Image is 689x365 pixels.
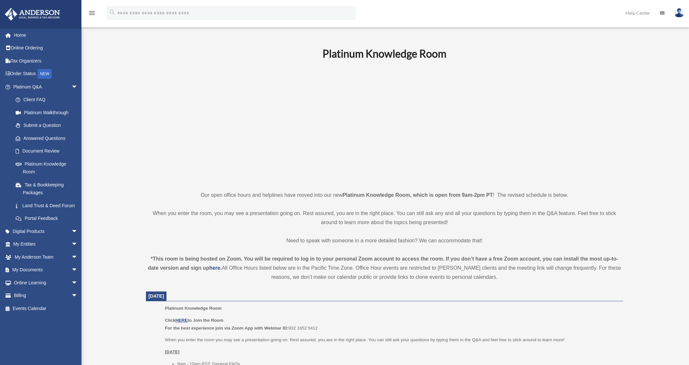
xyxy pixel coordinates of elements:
p: When you enter the room, you may see a presentation going on. Rest assured, you are in the right ... [146,209,623,227]
i: search [109,9,116,16]
b: Click to Join the Room [165,318,223,323]
u: [DATE] [165,349,179,354]
a: Platinum Q&Aarrow_drop_down [5,80,88,93]
img: Anderson Advisors Platinum Portal [3,8,62,20]
span: arrow_drop_down [71,250,84,264]
img: User Pic [674,8,684,18]
span: arrow_drop_down [71,238,84,251]
strong: Platinum Knowledge Room, which is open from 9am-2pm PT [343,192,493,198]
strong: . [220,265,222,271]
a: Billingarrow_drop_down [5,289,88,302]
span: arrow_drop_down [71,225,84,238]
span: [DATE] [149,293,164,299]
a: Online Ordering [5,42,88,55]
strong: *This room is being hosted on Zoom. You will be required to log in to your personal Zoom account ... [148,256,618,271]
a: Online Learningarrow_drop_down [5,276,88,289]
b: Platinum Knowledge Room [323,47,446,60]
div: All Office Hours listed below are in the Pacific Time Zone. Office Hour events are restricted to ... [146,254,623,282]
a: My Entitiesarrow_drop_down [5,238,88,251]
a: Portal Feedback [9,212,88,225]
a: HERE [175,318,187,323]
a: Answered Questions [9,132,88,145]
iframe: 231110_Toby_KnowledgeRoom [287,69,482,179]
a: Digital Productsarrow_drop_down [5,225,88,238]
p: When you enter the room you may see a presentation going on. Rest assured, you are in the right p... [165,336,618,344]
span: arrow_drop_down [71,276,84,290]
div: NEW [37,69,52,79]
span: arrow_drop_down [71,264,84,277]
i: menu [88,9,96,17]
a: here [209,265,220,271]
span: Platinum Knowledge Room [165,306,222,311]
a: Platinum Walkthrough [9,106,88,119]
p: Our open office hours and helplines have moved into our new ! The revised schedule is below. [146,191,623,200]
a: menu [88,11,96,17]
a: Document Review [9,145,88,158]
b: For the best experience join via Zoom App with Webinar ID: [165,326,288,331]
a: Platinum Knowledge Room [9,157,84,178]
a: Tax Organizers [5,54,88,67]
a: Submit a Question [9,119,88,132]
p: Need to speak with someone in a more detailed fashion? We can accommodate that! [146,236,623,245]
span: arrow_drop_down [71,289,84,303]
a: My Anderson Teamarrow_drop_down [5,250,88,264]
a: Home [5,29,88,42]
a: My Documentsarrow_drop_down [5,264,88,277]
span: arrow_drop_down [71,80,84,94]
p: 932 1652 5412 [165,317,618,332]
a: Order StatusNEW [5,67,88,81]
a: Events Calendar [5,302,88,315]
a: Tax & Bookkeeping Packages [9,178,88,199]
a: Land Trust & Deed Forum [9,199,88,212]
a: Client FAQ [9,93,88,106]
